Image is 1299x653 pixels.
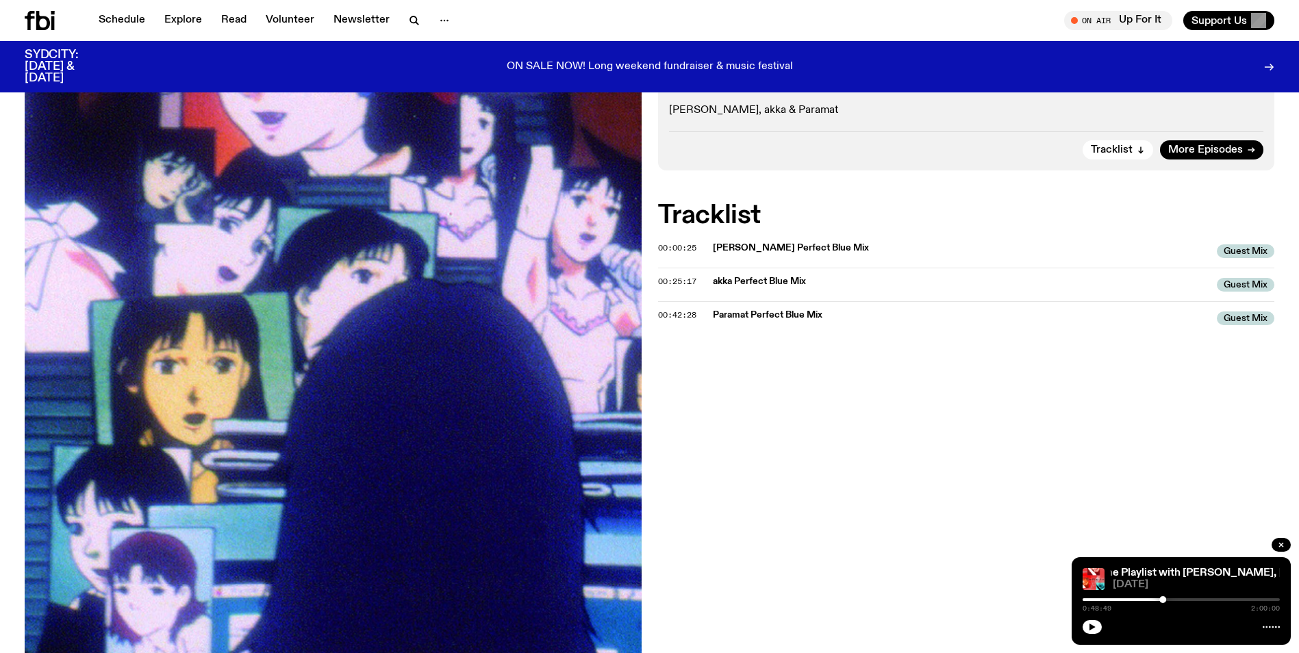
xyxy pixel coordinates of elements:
[1217,278,1274,292] span: Guest Mix
[1183,11,1274,30] button: Support Us
[1083,140,1153,159] button: Tracklist
[658,203,1275,228] h2: Tracklist
[257,11,323,30] a: Volunteer
[713,309,1209,322] span: Paramat Perfect Blue Mix
[507,61,793,73] p: ON SALE NOW! Long weekend fundraiser & music festival
[1217,244,1274,258] span: Guest Mix
[713,242,1209,255] span: [PERSON_NAME] Perfect Blue Mix
[1083,568,1105,590] img: The cover image for this episode of The Playlist, featuring the title of the show as well as the ...
[658,276,696,287] span: 00:25:17
[1091,145,1133,155] span: Tracklist
[1160,140,1263,159] a: More Episodes
[25,49,112,84] h3: SYDCITY: [DATE] & [DATE]
[713,275,1209,288] span: akka Perfect Blue Mix
[1113,580,1280,590] span: [DATE]
[658,309,696,320] span: 00:42:28
[156,11,210,30] a: Explore
[658,244,696,252] button: 00:00:25
[658,242,696,253] span: 00:00:25
[90,11,153,30] a: Schedule
[1217,311,1274,325] span: Guest Mix
[1083,605,1111,612] span: 0:48:49
[1251,605,1280,612] span: 2:00:00
[1168,145,1243,155] span: More Episodes
[658,311,696,319] button: 00:42:28
[1191,14,1247,27] span: Support Us
[669,104,1264,117] p: [PERSON_NAME], akka & Paramat
[658,278,696,285] button: 00:25:17
[213,11,255,30] a: Read
[1064,11,1172,30] button: On AirUp For It
[325,11,398,30] a: Newsletter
